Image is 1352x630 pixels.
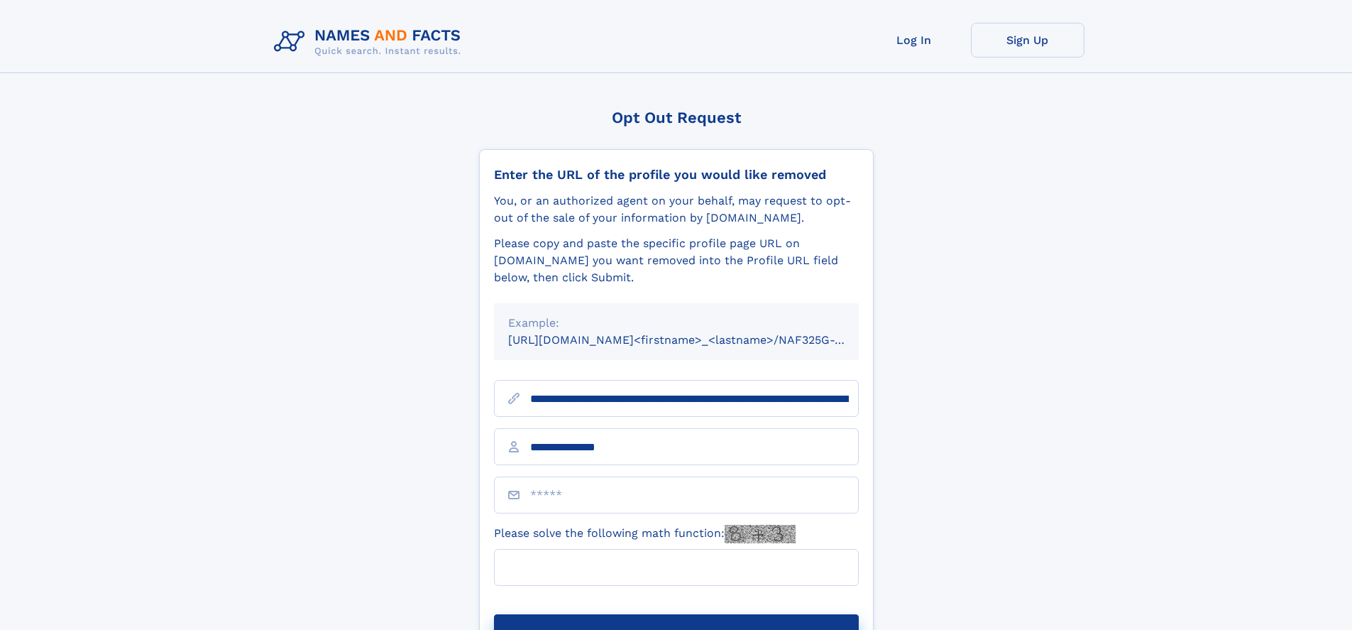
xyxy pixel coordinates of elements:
label: Please solve the following math function: [494,525,796,543]
div: Enter the URL of the profile you would like removed [494,167,859,183]
small: [URL][DOMAIN_NAME]<firstname>_<lastname>/NAF325G-xxxxxxxx [508,333,886,347]
div: You, or an authorized agent on your behalf, may request to opt-out of the sale of your informatio... [494,192,859,227]
div: Opt Out Request [479,109,874,126]
div: Please copy and paste the specific profile page URL on [DOMAIN_NAME] you want removed into the Pr... [494,235,859,286]
a: Sign Up [971,23,1084,58]
img: Logo Names and Facts [268,23,473,61]
a: Log In [857,23,971,58]
div: Example: [508,315,845,332]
